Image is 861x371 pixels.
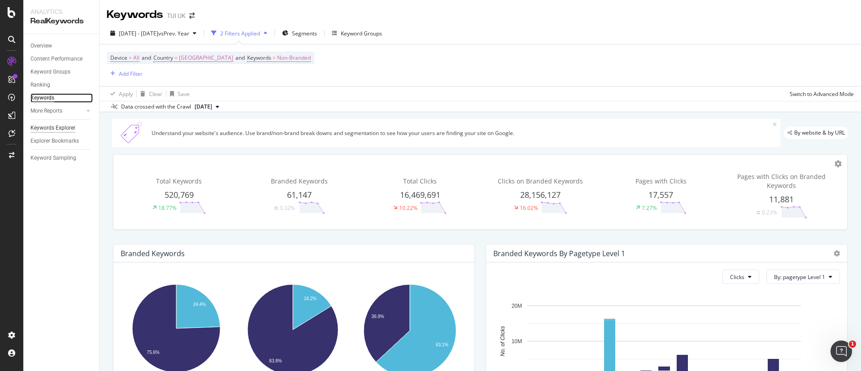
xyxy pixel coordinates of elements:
[137,87,162,101] button: Clear
[119,70,143,78] div: Add Filter
[30,67,93,77] a: Keyword Groups
[273,54,276,61] span: =
[30,41,52,51] div: Overview
[30,7,92,16] div: Analytics
[121,103,191,111] div: Data crossed with the Crawl
[235,54,245,61] span: and
[635,177,687,185] span: Pages with Clicks
[133,52,139,64] span: All
[158,204,177,212] div: 18.77%
[400,189,440,200] span: 16,469,691
[512,338,522,345] text: 10M
[520,204,538,212] div: 16.02%
[147,350,159,355] text: 75.6%
[142,54,151,61] span: and
[152,129,773,137] div: Understand your website's audience. Use brand/non-brand break downs and segmentation to see how y...
[179,52,233,64] span: [GEOGRAPHIC_DATA]
[642,204,657,212] div: 7.27%
[757,211,760,214] img: Equal
[107,7,163,22] div: Keywords
[110,54,127,61] span: Device
[167,11,186,20] div: TUI UK
[280,204,295,212] div: 0.32%
[30,67,70,77] div: Keyword Groups
[831,340,852,362] iframe: Intercom live chat
[158,30,189,37] span: vs Prev. Year
[274,207,278,210] img: Equal
[174,54,178,61] span: =
[129,54,132,61] span: =
[107,87,133,101] button: Apply
[107,26,200,40] button: [DATE] - [DATE]vsPrev. Year
[399,204,417,212] div: 10.22%
[30,54,93,64] a: Content Performance
[730,273,744,281] span: Clicks
[304,297,317,301] text: 16.2%
[493,249,625,258] div: Branded Keywords By pagetype Level 1
[30,136,93,146] a: Explorer Bookmarks
[107,68,143,79] button: Add Filter
[30,153,93,163] a: Keyword Sampling
[648,189,673,200] span: 17,557
[195,103,212,111] span: 2025 Sep. 2nd
[149,90,162,98] div: Clear
[403,177,437,185] span: Total Clicks
[270,358,282,363] text: 83.8%
[786,87,854,101] button: Switch to Advanced Mode
[153,54,173,61] span: Country
[166,87,190,101] button: Save
[292,30,317,37] span: Segments
[178,90,190,98] div: Save
[271,177,328,185] span: Branded Keywords
[30,136,79,146] div: Explorer Bookmarks
[500,326,506,356] text: No. of Clicks
[30,106,62,116] div: More Reports
[30,153,76,163] div: Keyword Sampling
[794,130,845,135] span: By website & by URL
[165,189,194,200] span: 520,769
[193,302,206,307] text: 24.4%
[119,30,158,37] span: [DATE] - [DATE]
[30,123,75,133] div: Keywords Explorer
[435,342,448,347] text: 63.1%
[722,270,759,284] button: Clicks
[30,80,50,90] div: Ranking
[121,249,185,258] div: Branded Keywords
[30,16,92,26] div: RealKeywords
[498,177,583,185] span: Clicks on Branded Keywords
[30,123,93,133] a: Keywords Explorer
[737,172,826,190] span: Pages with Clicks on Branded Keywords
[774,273,825,281] span: By: pagetype Level 1
[116,122,148,144] img: Xn5yXbTLC6GvtKIoinKAiP4Hm0QJ922KvQwAAAAASUVORK5CYII=
[371,314,384,319] text: 36.9%
[277,52,311,64] span: Non-Branded
[30,93,54,103] div: Keywords
[208,26,271,40] button: 2 Filters Applied
[220,30,260,37] div: 2 Filters Applied
[287,189,312,200] span: 61,147
[278,26,321,40] button: Segments
[156,177,202,185] span: Total Keywords
[762,209,777,216] div: 0.23%
[30,54,83,64] div: Content Performance
[30,80,93,90] a: Ranking
[766,270,840,284] button: By: pagetype Level 1
[189,13,195,19] div: arrow-right-arrow-left
[790,90,854,98] div: Switch to Advanced Mode
[30,41,93,51] a: Overview
[30,106,84,116] a: More Reports
[341,30,382,37] div: Keyword Groups
[191,101,223,112] button: [DATE]
[119,90,133,98] div: Apply
[849,340,856,348] span: 1
[512,303,522,309] text: 20M
[328,26,386,40] button: Keyword Groups
[247,54,271,61] span: Keywords
[30,93,93,103] a: Keywords
[784,127,848,139] div: legacy label
[769,194,794,205] span: 11,881
[520,189,561,200] span: 28,156,127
